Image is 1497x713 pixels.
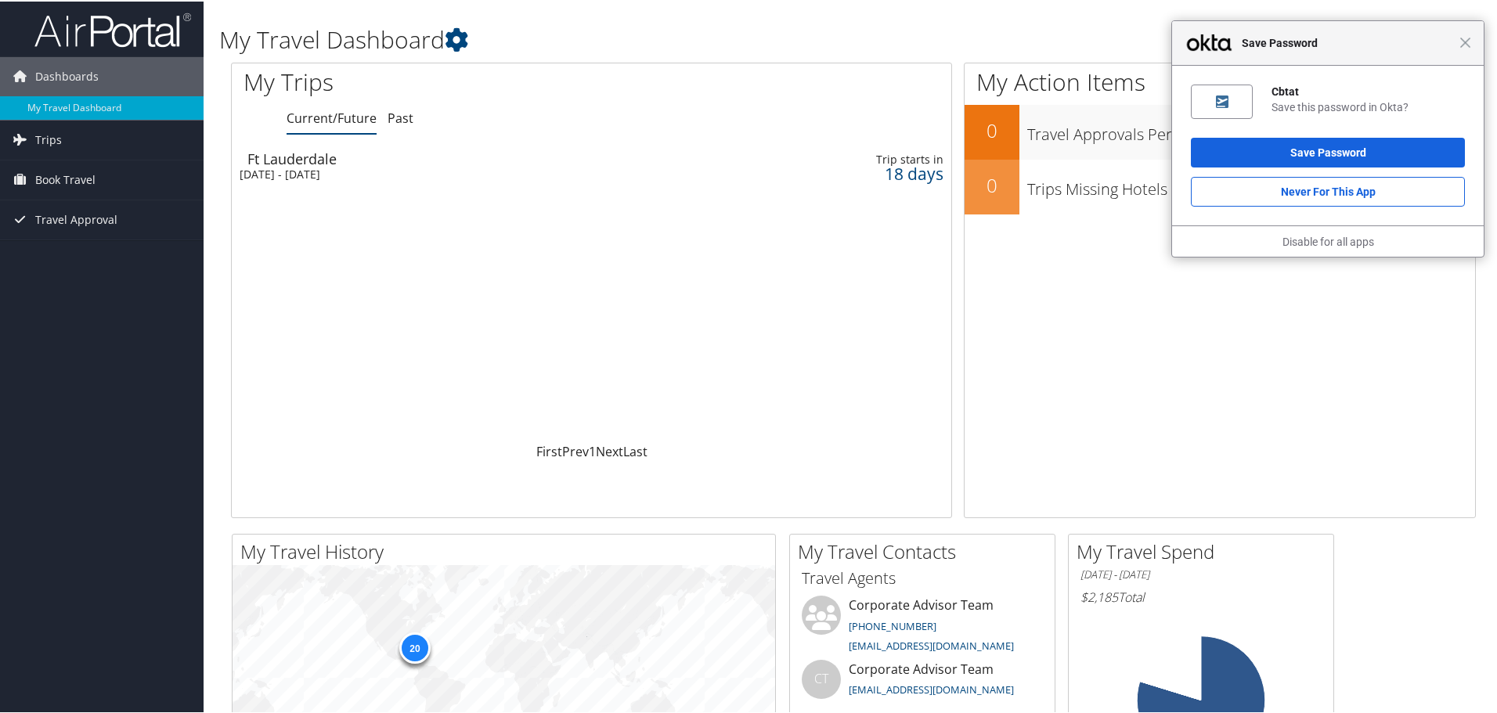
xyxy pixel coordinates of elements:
[1027,169,1475,199] h3: Trips Missing Hotels
[849,681,1014,695] a: [EMAIL_ADDRESS][DOMAIN_NAME]
[35,159,96,198] span: Book Travel
[965,171,1019,197] h2: 0
[240,537,775,564] h2: My Travel History
[1077,537,1333,564] h2: My Travel Spend
[794,594,1051,658] li: Corporate Advisor Team
[34,10,191,47] img: airportal-logo.png
[1459,35,1471,47] span: Close
[849,637,1014,651] a: [EMAIL_ADDRESS][DOMAIN_NAME]
[1272,83,1465,97] div: Cbtat
[965,64,1475,97] h1: My Action Items
[1364,8,1488,55] a: [PERSON_NAME]
[802,566,1043,588] h3: Travel Agents
[1080,566,1322,581] h6: [DATE] - [DATE]
[536,441,562,459] a: First
[1234,32,1459,51] span: Save Password
[562,441,589,459] a: Prev
[399,630,431,661] div: 20
[794,658,1051,709] li: Corporate Advisor Team
[243,64,640,97] h1: My Trips
[35,119,62,158] span: Trips
[1080,587,1322,604] h6: Total
[802,658,841,697] div: CT
[287,108,377,125] a: Current/Future
[35,56,99,95] span: Dashboards
[1216,94,1228,106] img: 9IrUADAAAABklEQVQDAMp15y9HRpfFAAAAAElFTkSuQmCC
[1272,99,1465,113] div: Save this password in Okta?
[247,150,683,164] div: Ft Lauderdale
[965,158,1475,213] a: 0Trips Missing Hotels
[798,537,1055,564] h2: My Travel Contacts
[240,166,675,180] div: [DATE] - [DATE]
[596,441,623,459] a: Next
[965,103,1475,158] a: 0Travel Approvals Pending (Advisor Booked)
[965,116,1019,142] h2: 0
[1027,114,1475,144] h3: Travel Approvals Pending (Advisor Booked)
[1191,175,1465,205] button: Never for this App
[589,441,596,459] a: 1
[849,618,936,632] a: [PHONE_NUMBER]
[777,151,944,165] div: Trip starts in
[35,199,117,238] span: Travel Approval
[1282,234,1374,247] a: Disable for all apps
[219,22,1065,55] h1: My Travel Dashboard
[777,165,944,179] div: 18 days
[1191,136,1465,166] button: Save Password
[388,108,413,125] a: Past
[623,441,647,459] a: Last
[1080,587,1118,604] span: $2,185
